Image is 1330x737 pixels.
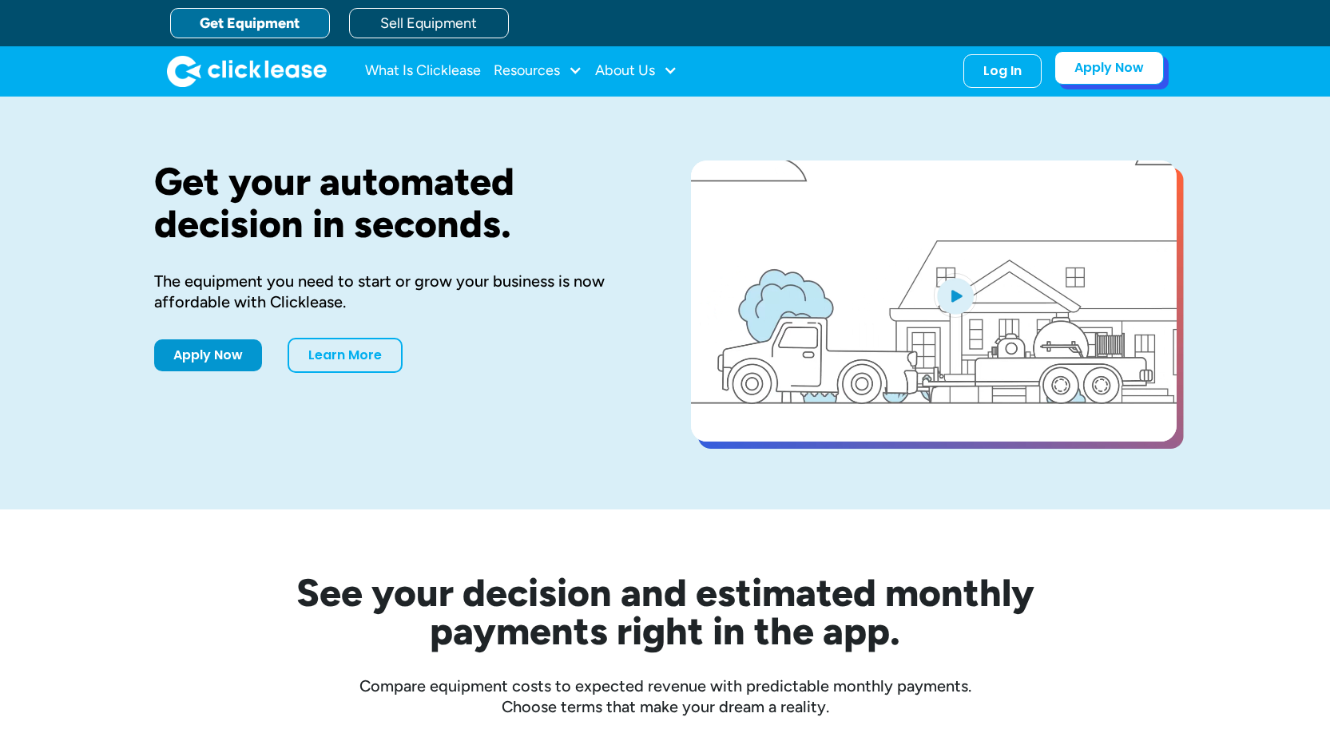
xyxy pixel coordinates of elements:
[170,8,330,38] a: Get Equipment
[691,160,1177,442] a: open lightbox
[983,63,1022,79] div: Log In
[595,55,677,87] div: About Us
[167,55,327,87] a: home
[934,273,977,318] img: Blue play button logo on a light blue circular background
[1054,51,1164,85] a: Apply Now
[494,55,582,87] div: Resources
[365,55,481,87] a: What Is Clicklease
[154,339,262,371] a: Apply Now
[218,573,1113,650] h2: See your decision and estimated monthly payments right in the app.
[154,160,640,245] h1: Get your automated decision in seconds.
[154,271,640,312] div: The equipment you need to start or grow your business is now affordable with Clicklease.
[349,8,509,38] a: Sell Equipment
[154,676,1177,717] div: Compare equipment costs to expected revenue with predictable monthly payments. Choose terms that ...
[288,338,403,373] a: Learn More
[167,55,327,87] img: Clicklease logo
